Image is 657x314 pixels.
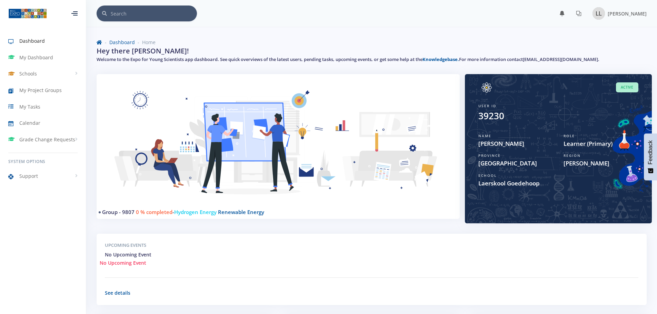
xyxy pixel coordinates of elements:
[102,208,449,216] h4: -
[593,7,605,20] img: Image placeholder
[97,46,189,56] h2: Hey there [PERSON_NAME]!
[105,82,451,214] img: Learner
[564,159,638,168] span: [PERSON_NAME]
[97,56,647,63] h5: Welcome to the Expo for Young Scientists app dashboard. See quick overviews of the latest users, ...
[19,87,62,94] span: My Project Groups
[564,139,638,148] span: Learner (Primary)
[478,159,553,168] span: [GEOGRAPHIC_DATA]
[218,209,264,215] span: Renewable Energy
[19,70,37,77] span: Schools
[109,39,135,45] a: Dashboard
[478,103,496,108] span: User ID
[105,290,130,296] a: See details
[478,82,495,93] img: Image placeholder
[8,159,78,165] h6: System Options
[616,82,638,92] span: Active
[478,179,638,188] span: Laerskool Goedehoop
[100,259,146,266] span: No Upcoming Event
[422,56,459,62] a: Knowledgebase.
[644,133,657,180] button: Feedback - Show survey
[8,8,47,19] img: ...
[136,209,172,215] span: 0 % completed
[587,6,647,21] a: Image placeholder [PERSON_NAME]
[478,173,497,178] span: School
[478,133,491,138] span: Name
[105,251,151,258] span: No Upcoming Event
[19,37,45,44] span: Dashboard
[19,136,75,143] span: Grade Change Requests
[174,209,217,215] span: Hydrogen Energy
[19,172,38,180] span: Support
[19,119,40,126] span: Calendar
[19,103,40,110] span: My Tasks
[135,39,156,46] li: Home
[478,139,553,148] span: [PERSON_NAME]
[608,10,647,17] span: [PERSON_NAME]
[564,153,581,158] span: Region
[564,133,575,138] span: Role
[647,140,654,164] span: Feedback
[97,39,647,46] nav: breadcrumb
[102,209,135,215] a: Group - 9807
[523,56,598,62] a: [EMAIL_ADDRESS][DOMAIN_NAME]
[19,54,53,61] span: My Dashboard
[478,153,501,158] span: Province
[111,6,197,21] input: Search
[478,109,504,123] div: 39230
[105,242,638,249] h5: Upcoming Events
